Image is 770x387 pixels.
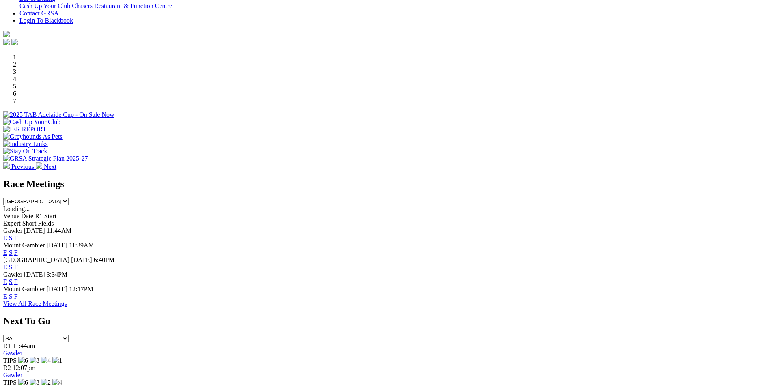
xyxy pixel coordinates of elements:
[52,357,62,364] img: 1
[47,271,68,278] span: 3:34PM
[52,379,62,386] img: 4
[3,379,17,386] span: TIPS
[44,163,56,170] span: Next
[3,140,48,148] img: Industry Links
[47,242,68,249] span: [DATE]
[14,234,18,241] a: F
[9,249,13,256] a: S
[9,293,13,300] a: S
[30,357,39,364] img: 8
[3,249,7,256] a: E
[3,357,17,364] span: TIPS
[3,163,36,170] a: Previous
[35,213,56,219] span: R1 Start
[3,220,21,227] span: Expert
[3,286,45,292] span: Mount Gambier
[3,111,114,118] img: 2025 TAB Adelaide Cup - On Sale Now
[11,163,34,170] span: Previous
[19,2,767,10] div: Bar & Dining
[3,256,69,263] span: [GEOGRAPHIC_DATA]
[3,234,7,241] a: E
[36,163,56,170] a: Next
[30,379,39,386] img: 8
[3,162,10,169] img: chevron-left-pager-white.svg
[3,148,47,155] img: Stay On Track
[47,227,72,234] span: 11:44AM
[41,357,51,364] img: 4
[3,118,60,126] img: Cash Up Your Club
[47,286,68,292] span: [DATE]
[14,278,18,285] a: F
[3,126,46,133] img: IER REPORT
[3,133,63,140] img: Greyhounds As Pets
[13,364,36,371] span: 12:07pm
[19,2,70,9] a: Cash Up Your Club
[3,178,767,189] h2: Race Meetings
[41,379,51,386] img: 2
[3,271,22,278] span: Gawler
[3,300,67,307] a: View All Race Meetings
[22,220,37,227] span: Short
[69,242,94,249] span: 11:39AM
[14,293,18,300] a: F
[24,271,45,278] span: [DATE]
[19,10,58,17] a: Contact GRSA
[3,278,7,285] a: E
[11,39,18,45] img: twitter.svg
[94,256,115,263] span: 6:40PM
[69,286,93,292] span: 12:17PM
[3,364,11,371] span: R2
[3,155,88,162] img: GRSA Strategic Plan 2025-27
[71,256,92,263] span: [DATE]
[3,293,7,300] a: E
[9,278,13,285] a: S
[3,227,22,234] span: Gawler
[21,213,33,219] span: Date
[3,264,7,271] a: E
[14,264,18,271] a: F
[3,350,22,357] a: Gawler
[14,249,18,256] a: F
[24,227,45,234] span: [DATE]
[19,17,73,24] a: Login To Blackbook
[13,342,35,349] span: 11:44am
[3,213,19,219] span: Venue
[9,264,13,271] a: S
[3,31,10,37] img: logo-grsa-white.png
[3,39,10,45] img: facebook.svg
[3,242,45,249] span: Mount Gambier
[3,205,30,212] span: Loading...
[72,2,172,9] a: Chasers Restaurant & Function Centre
[9,234,13,241] a: S
[36,162,42,169] img: chevron-right-pager-white.svg
[3,342,11,349] span: R1
[38,220,54,227] span: Fields
[18,357,28,364] img: 6
[18,379,28,386] img: 6
[3,316,767,327] h2: Next To Go
[3,372,22,378] a: Gawler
